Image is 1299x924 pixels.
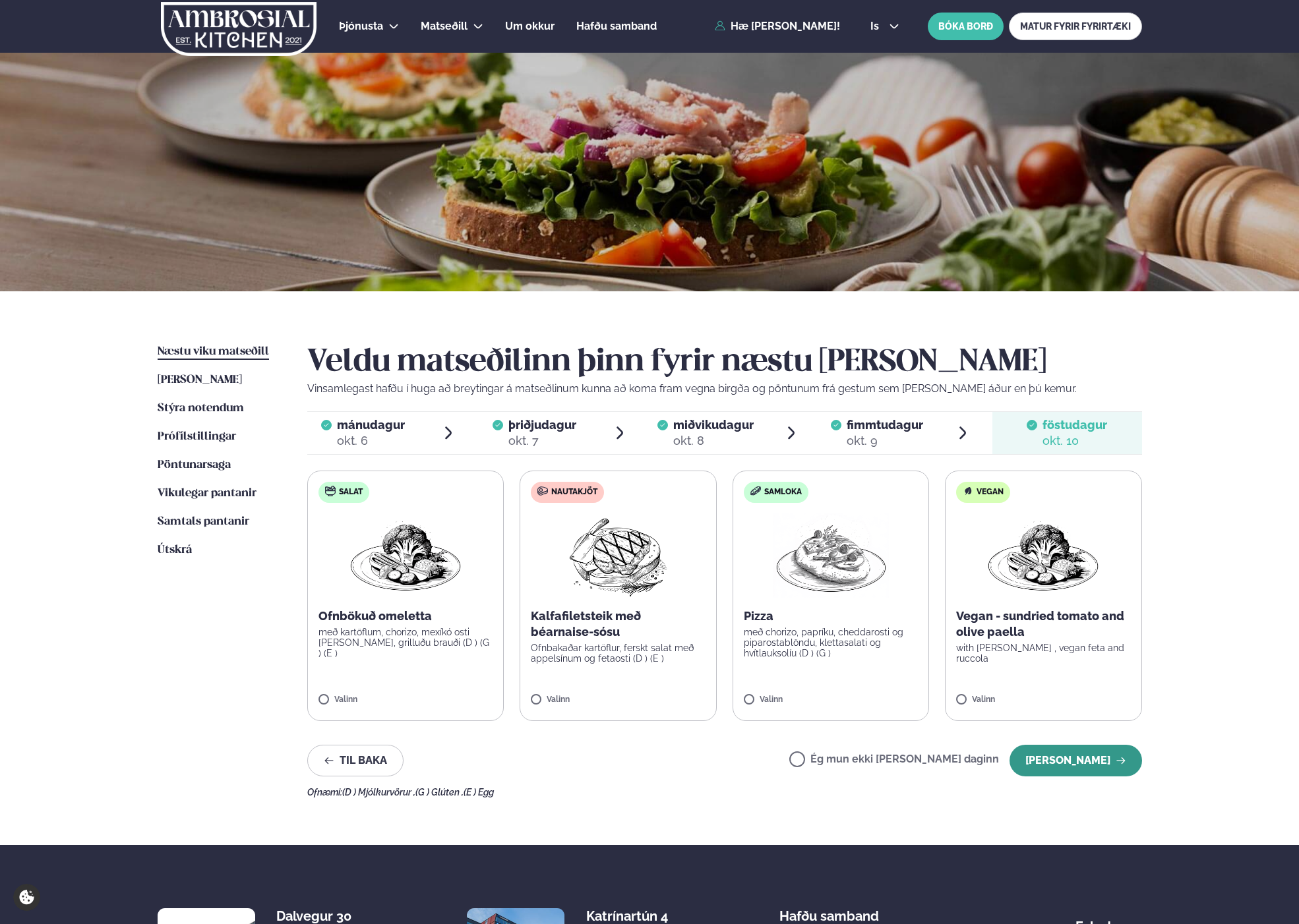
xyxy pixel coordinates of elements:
a: Cookie settings [13,884,40,911]
a: Prófílstillingar [158,429,236,445]
span: Vegan [977,487,1004,498]
img: Vegan.png [985,513,1101,598]
span: Næstu viku matseðill [158,346,269,357]
p: Ofnbakaðar kartöflur, ferskt salat með appelsínum og fetaosti (D ) (E ) [531,643,706,664]
div: okt. 10 [1042,433,1107,449]
span: Útskrá [158,544,192,556]
span: Prófílstillingar [158,431,236,442]
span: Hafðu samband [576,20,657,32]
span: Þjónusta [339,20,383,32]
a: Þjónusta [339,18,383,34]
a: Um okkur [505,18,555,34]
a: Vikulegar pantanir [158,486,257,502]
span: Samtals pantanir [158,516,249,527]
span: miðvikudagur [673,418,754,432]
span: is [870,21,883,32]
button: BÓKA BORÐ [928,13,1004,40]
div: Katrínartún 4 [586,908,691,924]
button: is [860,21,909,32]
a: Matseðill [421,18,468,34]
a: MATUR FYRIR FYRIRTÆKI [1009,13,1142,40]
a: Stýra notendum [158,401,244,417]
span: Nautakjöt [551,487,597,498]
span: föstudagur [1042,418,1107,432]
img: logo [160,2,318,56]
button: [PERSON_NAME] [1010,745,1142,776]
img: Beef-Meat.png [560,513,677,598]
span: Pöntunarsaga [158,459,231,471]
div: Dalvegur 30 [276,908,381,924]
div: okt. 8 [673,433,754,449]
a: [PERSON_NAME] [158,372,242,388]
a: Útskrá [158,542,192,558]
span: Matseðill [421,20,468,32]
img: salad.svg [325,486,336,496]
a: Samtals pantanir [158,514,249,530]
span: Hafðu samband [779,898,879,924]
span: Vikulegar pantanir [158,488,257,499]
img: Vegan.png [347,513,464,598]
span: (D ) Mjólkurvörur , [342,787,415,797]
img: beef.svg [537,486,548,496]
span: (E ) Egg [464,787,494,797]
div: okt. 6 [337,433,405,449]
img: sandwich-new-16px.svg [750,486,761,496]
p: með kartöflum, chorizo, mexíkó osti [PERSON_NAME], grilluðu brauði (D ) (G ) (E ) [318,627,493,658]
span: Stýra notendum [158,403,244,414]
p: Kalfafiletsteik með béarnaise-sósu [531,608,706,640]
a: Hafðu samband [576,18,657,34]
span: (G ) Glúten , [415,787,464,797]
div: okt. 9 [847,433,923,449]
div: okt. 7 [508,433,576,449]
span: þriðjudagur [508,418,576,432]
a: Pöntunarsaga [158,457,231,473]
img: Vegan.svg [963,486,973,496]
p: Pizza [744,608,919,624]
button: Til baka [307,745,404,776]
span: Salat [339,487,363,498]
p: Ofnbökuð omeletta [318,608,493,624]
h2: Veldu matseðilinn þinn fyrir næstu [PERSON_NAME] [307,344,1142,381]
img: Pizza-Bread.png [773,513,889,598]
p: með chorizo, papríku, cheddarosti og piparostablöndu, klettasalati og hvítlauksolíu (D ) (G ) [744,627,919,658]
p: with [PERSON_NAME] , vegan feta and ruccola [956,643,1131,664]
a: Næstu viku matseðill [158,344,269,360]
a: Hæ [PERSON_NAME]! [715,20,840,32]
p: Vegan - sundried tomato and olive paella [956,608,1131,640]
span: fimmtudagur [847,418,923,432]
span: [PERSON_NAME] [158,374,242,386]
span: Samloka [764,487,802,498]
span: mánudagur [337,418,405,432]
span: Um okkur [505,20,555,32]
div: Ofnæmi: [307,787,1142,797]
p: Vinsamlegast hafðu í huga að breytingar á matseðlinum kunna að koma fram vegna birgða og pöntunum... [307,381,1142,397]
